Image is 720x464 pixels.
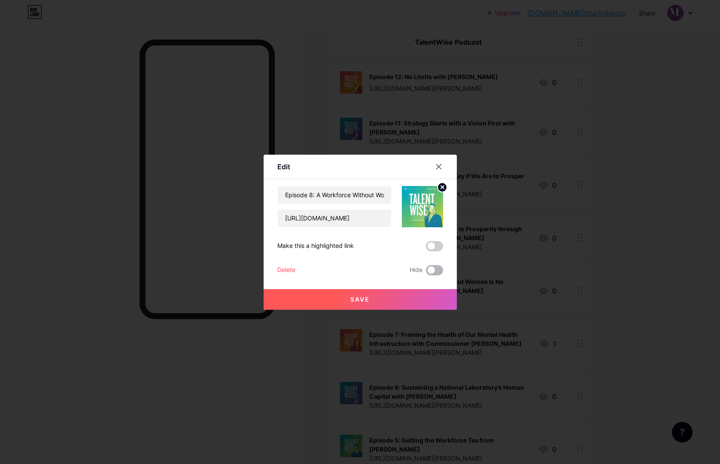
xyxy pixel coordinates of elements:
div: Make this a highlighted link [277,241,354,251]
button: Save [264,289,457,310]
input: URL [278,210,391,227]
span: Save [350,296,370,303]
span: Hide [410,265,422,275]
img: link_thumbnail [402,186,443,227]
div: Delete [277,265,295,275]
div: Edit [277,162,290,172]
input: Title [278,186,391,204]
